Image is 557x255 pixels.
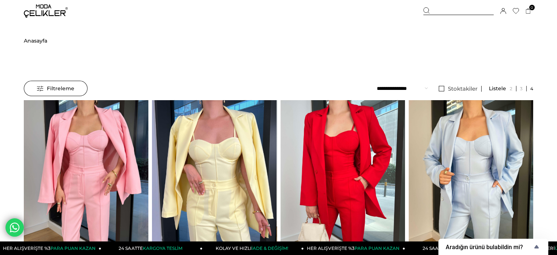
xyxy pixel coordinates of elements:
a: Stoktakiler [435,86,482,92]
span: Filtreleme [37,81,74,96]
span: İADE & DEĞİŞİM! [251,245,288,251]
span: KARGOYA TESLİM [142,245,182,251]
span: PARA PUAN KAZAN [354,245,400,251]
span: 0 [529,5,535,10]
span: Stoktakiler [448,85,478,92]
a: 24 SAATTEKARGOYA TESLİM [405,241,506,255]
img: logo [24,4,68,18]
span: PARA PUAN KAZAN [51,245,96,251]
button: Show survey - Aradığın ürünü bulabildin mi? [446,243,541,251]
li: > [24,22,47,59]
a: KOLAY VE HIZLIİADE & DEĞİŞİM! [203,241,304,255]
a: 0 [526,8,531,14]
a: Anasayfa [24,22,47,59]
span: Aradığın ürünü bulabildin mi? [446,244,532,251]
a: 24 SAATTEKARGOYA TESLİM [101,241,203,255]
a: HER ALIŞVERİŞTE %3PARA PUAN KAZAN [304,241,405,255]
